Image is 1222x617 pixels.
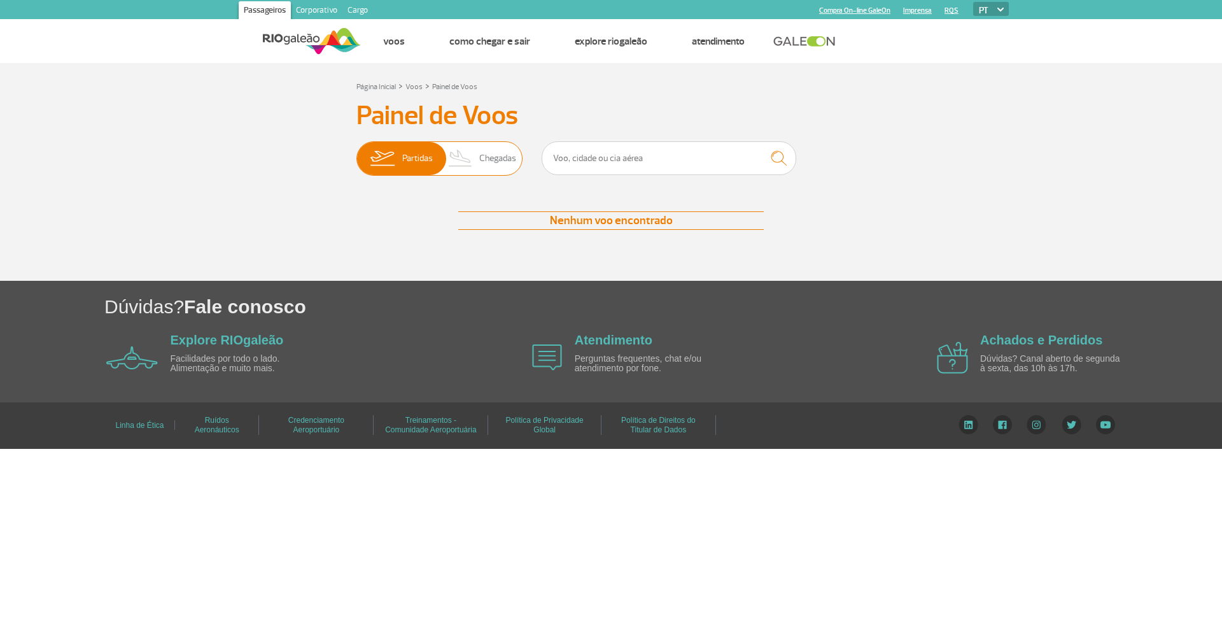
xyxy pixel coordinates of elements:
[288,411,344,439] a: Credenciamento Aeroportuário
[291,1,342,22] a: Corporativo
[903,6,932,15] a: Imprensa
[1027,415,1046,434] img: Instagram
[385,411,476,439] a: Treinamentos - Comunidade Aeroportuária
[458,211,764,230] div: Nenhum voo encontrado
[195,411,239,439] a: Ruídos Aeronáuticos
[575,35,647,48] a: Explore RIOgaleão
[115,416,164,434] a: Linha de Ética
[171,354,317,374] p: Facilidades por todo o lado. Alimentação e muito mais.
[362,142,402,175] img: slider-embarque
[819,6,890,15] a: Compra On-line GaleOn
[575,354,721,374] p: Perguntas frequentes, chat e/ou atendimento por fone.
[1062,415,1081,434] img: Twitter
[542,141,796,175] input: Voo, cidade ou cia aérea
[959,415,978,434] img: LinkedIn
[239,1,291,22] a: Passageiros
[532,344,562,371] img: airplane icon
[692,35,745,48] a: Atendimento
[575,333,652,347] a: Atendimento
[106,346,158,369] img: airplane icon
[171,333,284,347] a: Explore RIOgaleão
[506,411,584,439] a: Política de Privacidade Global
[1096,415,1115,434] img: YouTube
[432,82,477,92] a: Painel de Voos
[993,415,1012,434] img: Facebook
[980,354,1127,374] p: Dúvidas? Canal aberto de segunda à sexta, das 10h às 17h.
[184,296,306,317] span: Fale conosco
[405,82,423,92] a: Voos
[356,82,396,92] a: Página Inicial
[449,35,530,48] a: Como chegar e sair
[356,100,866,132] h3: Painel de Voos
[402,142,433,175] span: Partidas
[479,142,516,175] span: Chegadas
[945,6,959,15] a: RQS
[621,411,696,439] a: Política de Direitos do Titular de Dados
[937,342,968,374] img: airplane icon
[442,142,479,175] img: slider-desembarque
[980,333,1102,347] a: Achados e Perdidos
[342,1,373,22] a: Cargo
[398,78,403,93] a: >
[425,78,430,93] a: >
[383,35,405,48] a: Voos
[104,294,1222,320] h1: Dúvidas?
